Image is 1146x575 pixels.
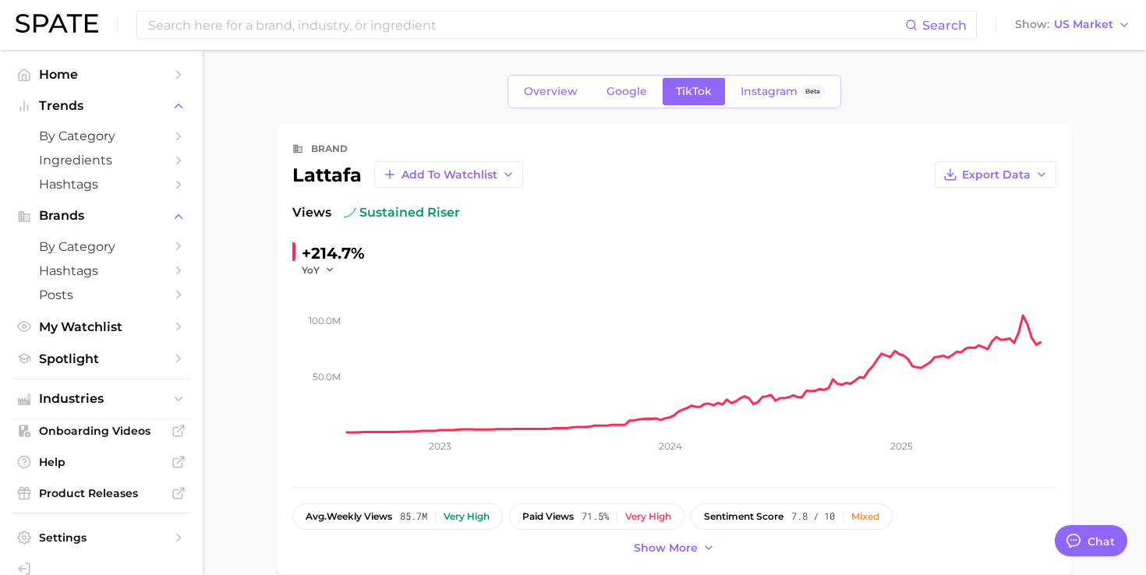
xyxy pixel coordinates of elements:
a: InstagramBeta [727,78,838,105]
span: Show more [634,541,698,555]
a: Help [12,450,190,474]
button: sentiment score7.8 / 10Mixed [691,503,893,530]
tspan: 100.0m [309,315,341,326]
div: Very high [625,511,671,522]
span: 71.5% [582,511,609,522]
span: paid views [522,511,574,522]
div: lattafa [292,161,523,188]
button: Show more [630,538,719,559]
a: Hashtags [12,259,190,283]
a: Spotlight [12,347,190,371]
a: by Category [12,235,190,259]
a: Onboarding Videos [12,419,190,443]
a: Hashtags [12,172,190,196]
span: sustained riser [344,203,460,222]
tspan: 2023 [429,440,451,452]
span: Trends [39,99,164,113]
span: 85.7m [400,511,427,522]
button: paid views71.5%Very high [509,503,684,530]
span: Settings [39,531,164,545]
span: Beta [805,85,820,98]
a: Overview [511,78,591,105]
span: Hashtags [39,263,164,278]
span: Hashtags [39,177,164,192]
span: US Market [1054,20,1113,29]
span: Home [39,67,164,82]
span: Spotlight [39,351,164,366]
button: Industries [12,387,190,411]
a: Settings [12,526,190,549]
a: Home [12,62,190,86]
button: avg.weekly views85.7mVery high [292,503,503,530]
abbr: average [306,510,327,522]
span: Views [292,203,331,222]
a: TikTok [663,78,725,105]
span: Overview [524,85,578,98]
button: YoY [302,263,335,277]
tspan: 50.0m [313,371,341,383]
span: Instagram [741,85,798,98]
span: Google [607,85,647,98]
span: YoY [302,263,320,277]
a: by Category [12,124,190,148]
button: Export Data [935,161,1056,188]
button: Trends [12,94,190,118]
span: Product Releases [39,486,164,500]
button: Brands [12,204,190,228]
img: sustained riser [344,206,356,219]
a: Posts [12,283,190,307]
span: by Category [39,239,164,254]
tspan: 2024 [659,440,682,452]
div: brand [311,139,348,158]
span: sentiment score [704,511,783,522]
span: TikTok [676,85,712,98]
span: weekly views [306,511,392,522]
span: Search [922,18,967,33]
span: Industries [39,392,164,406]
div: Very high [444,511,490,522]
span: Show [1015,20,1049,29]
tspan: 2025 [890,440,913,452]
a: Ingredients [12,148,190,172]
a: Google [593,78,660,105]
span: Add to Watchlist [401,168,497,182]
a: My Watchlist [12,315,190,339]
button: ShowUS Market [1011,15,1134,35]
button: Add to Watchlist [374,161,523,188]
span: Brands [39,209,164,223]
img: SPATE [16,14,98,33]
span: Export Data [962,168,1031,182]
div: Mixed [851,511,879,522]
span: My Watchlist [39,319,164,334]
span: by Category [39,129,164,143]
span: 7.8 / 10 [791,511,835,522]
div: +214.7% [302,241,365,266]
input: Search here for a brand, industry, or ingredient [147,12,905,38]
span: Posts [39,287,164,302]
span: Help [39,455,164,469]
span: Onboarding Videos [39,424,164,438]
a: Product Releases [12,482,190,505]
span: Ingredients [39,153,164,168]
